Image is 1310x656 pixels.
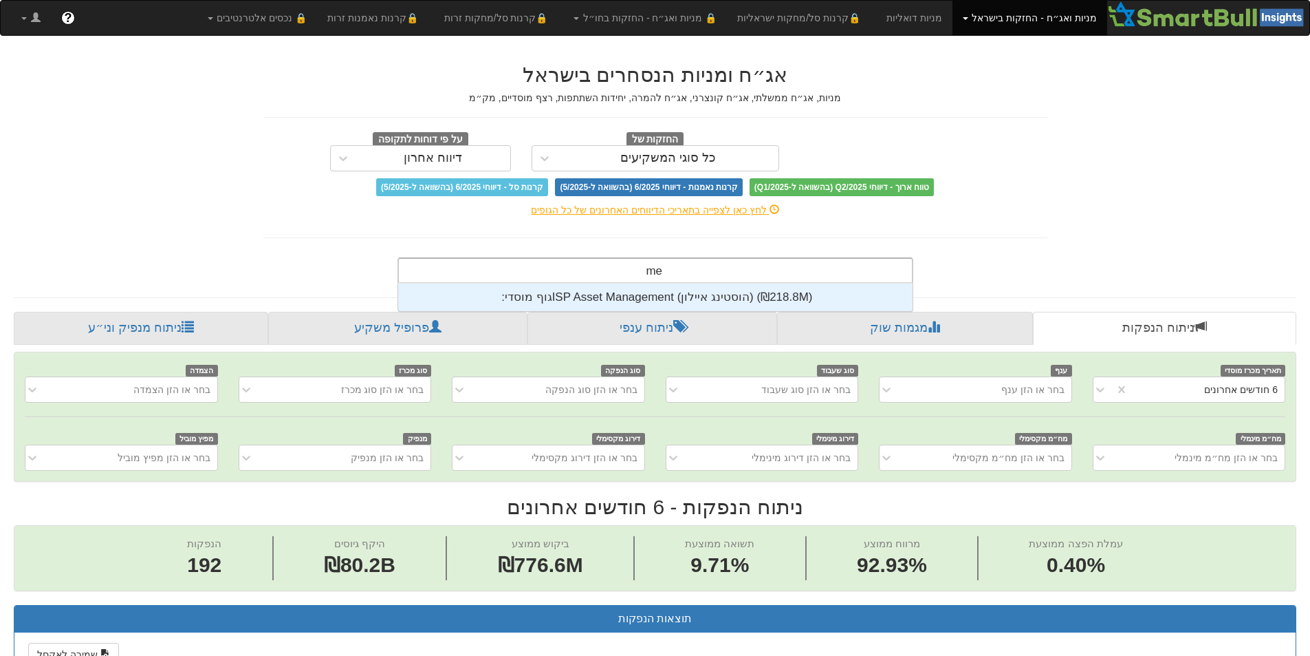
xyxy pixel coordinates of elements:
span: סוג מכרז [395,365,432,377]
span: קרנות סל - דיווחי 6/2025 (בהשוואה ל-5/2025) [376,178,548,196]
div: בחר או הזן סוג מכרז [341,383,424,396]
span: עמלת הפצה ממוצעת [1029,538,1122,549]
div: לחץ כאן לצפייה בתאריכי הדיווחים האחרונים של כל הגופים [253,203,1058,217]
span: הנפקות [187,538,221,549]
span: מח״מ מינמלי [1236,433,1285,445]
span: ביקוש ממוצע [512,538,569,549]
div: דיווח אחרון [404,151,462,165]
span: תאריך מכרז מוסדי [1221,365,1285,377]
div: בחר או הזן סוג הנפקה [545,383,637,396]
div: בחר או הזן סוג שעבוד [761,383,851,396]
span: החזקות של [626,132,684,147]
span: ₪776.6M [498,553,583,576]
span: 9.71% [685,551,754,580]
span: מח״מ מקסימלי [1015,433,1072,445]
span: מפיץ מוביל [175,433,218,445]
a: 🔒קרנות סל/מחקות ישראליות [727,1,875,35]
a: מגמות שוק [777,312,1032,345]
span: טווח ארוך - דיווחי Q2/2025 (בהשוואה ל-Q1/2025) [750,178,934,196]
span: דירוג מקסימלי [592,433,645,445]
span: 0.40% [1029,551,1122,580]
a: ניתוח מנפיק וני״ע [14,312,268,345]
a: ניתוח הנפקות [1033,312,1296,345]
span: על פי דוחות לתקופה [373,132,468,147]
div: בחר או הזן מנפיק [351,451,424,465]
img: Smartbull [1107,1,1309,28]
span: סוג שעבוד [817,365,859,377]
h3: תוצאות הנפקות [25,613,1285,625]
span: קרנות נאמנות - דיווחי 6/2025 (בהשוואה ל-5/2025) [555,178,742,196]
a: 🔒 מניות ואג״ח - החזקות בחו״ל [563,1,727,35]
div: בחר או הזן מח״מ מינמלי [1175,451,1278,465]
div: בחר או הזן מח״מ מקסימלי [952,451,1065,465]
span: מנפיק [403,433,431,445]
div: 6 חודשים אחרונים [1204,383,1278,396]
div: בחר או הזן ענף [1001,383,1065,396]
a: 🔒קרנות נאמנות זרות [317,1,434,35]
span: ₪80.2B [324,553,395,576]
a: מניות ואג״ח - החזקות בישראל [952,1,1107,35]
span: ? [64,11,72,25]
span: היקף גיוסים [334,538,385,549]
h5: מניות, אג״ח ממשלתי, אג״ח קונצרני, אג״ח להמרה, יחידות השתתפות, רצף מוסדיים, מק״מ [263,93,1047,103]
h2: ניתוח הנפקות - 6 חודשים אחרונים [14,496,1296,518]
a: פרופיל משקיע [268,312,527,345]
span: 92.93% [857,551,927,580]
div: בחר או הזן דירוג מקסימלי [532,451,637,465]
span: מרווח ממוצע [864,538,920,549]
a: ניתוח ענפי [527,312,777,345]
div: grid [398,284,913,311]
a: 🔒קרנות סל/מחקות זרות [434,1,563,35]
span: הצמדה [186,365,218,377]
span: דירוג מינימלי [812,433,859,445]
span: תשואה ממוצעת [685,538,754,549]
div: בחר או הזן דירוג מינימלי [752,451,851,465]
div: בחר או הזן מפיץ מוביל [118,451,210,465]
div: בחר או הזן הצמדה [133,383,210,396]
a: 🔒 נכסים אלטרנטיבים [197,1,318,35]
div: גוף מוסדי: ‏ISP Asset Management (הוסטינג איילון) ‎(₪218.8M)‎ [398,284,913,311]
span: ענף [1051,365,1072,377]
span: סוג הנפקה [601,365,645,377]
a: מניות דואליות [876,1,952,35]
a: ? [51,1,85,35]
span: 192 [187,551,221,580]
h2: אג״ח ומניות הנסחרים בישראל [263,63,1047,86]
div: כל סוגי המשקיעים [620,151,716,165]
